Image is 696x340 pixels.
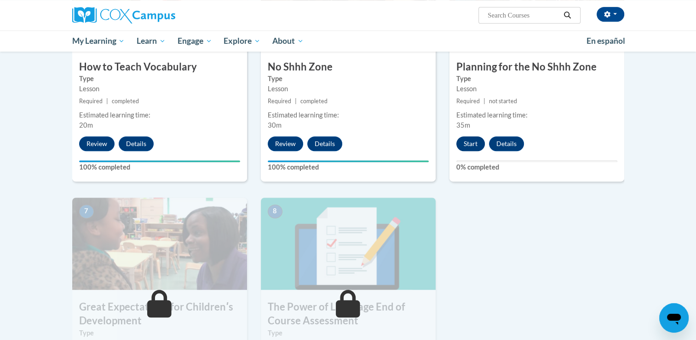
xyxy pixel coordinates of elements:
[79,328,240,338] label: Type
[489,98,517,105] span: not started
[268,84,429,94] div: Lesson
[261,60,436,74] h3: No Shhh Zone
[106,98,108,105] span: |
[79,136,115,151] button: Review
[268,160,429,162] div: Your progress
[172,30,218,52] a: Engage
[456,84,617,94] div: Lesson
[112,98,139,105] span: completed
[261,198,436,290] img: Course Image
[587,36,625,46] span: En español
[79,110,240,120] div: Estimated learning time:
[268,328,429,338] label: Type
[72,60,247,74] h3: How to Teach Vocabulary
[131,30,172,52] a: Learn
[266,30,310,52] a: About
[300,98,328,105] span: completed
[659,303,689,333] iframe: Button to launch messaging window
[72,300,247,328] h3: Great Expectations for Childrenʹs Development
[307,136,342,151] button: Details
[79,162,240,172] label: 100% completed
[268,205,282,218] span: 8
[79,84,240,94] div: Lesson
[489,136,524,151] button: Details
[268,162,429,172] label: 100% completed
[79,160,240,162] div: Your progress
[224,35,260,47] span: Explore
[66,30,131,52] a: My Learning
[456,74,617,84] label: Type
[449,60,624,74] h3: Planning for the No Shhh Zone
[79,98,103,105] span: Required
[72,7,175,23] img: Cox Campus
[456,162,617,172] label: 0% completed
[261,300,436,328] h3: The Power of Language End of Course Assessment
[79,121,93,129] span: 20m
[560,10,574,21] button: Search
[268,121,282,129] span: 30m
[178,35,212,47] span: Engage
[218,30,266,52] a: Explore
[272,35,304,47] span: About
[456,98,480,105] span: Required
[72,35,125,47] span: My Learning
[58,30,638,52] div: Main menu
[268,74,429,84] label: Type
[268,98,291,105] span: Required
[456,121,470,129] span: 35m
[483,98,485,105] span: |
[268,110,429,120] div: Estimated learning time:
[295,98,297,105] span: |
[79,205,94,218] span: 7
[597,7,624,22] button: Account Settings
[137,35,166,47] span: Learn
[72,7,247,23] a: Cox Campus
[456,110,617,120] div: Estimated learning time:
[79,74,240,84] label: Type
[119,136,154,151] button: Details
[72,198,247,290] img: Course Image
[268,136,303,151] button: Review
[456,136,485,151] button: Start
[581,31,631,51] a: En español
[487,10,560,21] input: Search Courses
